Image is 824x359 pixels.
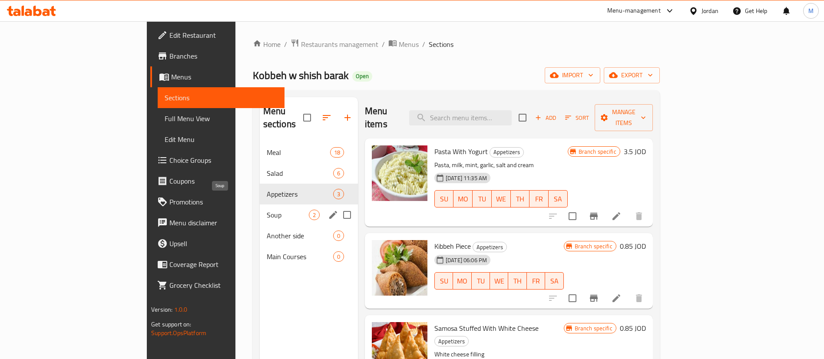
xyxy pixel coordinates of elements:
[602,107,646,128] span: Manage items
[527,272,545,290] button: FR
[151,319,191,330] span: Get support on:
[808,6,814,16] span: M
[150,25,285,46] a: Edit Restaurant
[490,147,523,157] span: Appetizers
[150,150,285,171] a: Choice Groups
[422,39,425,49] li: /
[434,160,568,171] p: Pasta, milk, mint, garlic, salt and cream
[552,70,593,81] span: import
[457,193,469,205] span: MO
[165,92,278,103] span: Sections
[150,46,285,66] a: Branches
[298,109,316,127] span: Select all sections
[267,210,309,220] span: Soup
[267,251,333,262] div: Main Courses
[331,148,344,157] span: 18
[513,109,532,127] span: Select section
[169,30,278,40] span: Edit Restaurant
[438,193,450,205] span: SU
[549,275,560,287] span: SA
[529,190,549,207] button: FR
[260,163,358,184] div: Salad6
[150,171,285,191] a: Coupons
[457,275,468,287] span: MO
[333,231,344,241] div: items
[169,155,278,165] span: Choice Groups
[284,39,287,49] li: /
[434,336,469,346] div: Appetizers
[267,231,333,241] span: Another side
[150,191,285,212] a: Promotions
[604,67,660,83] button: export
[453,272,471,290] button: MO
[563,289,582,307] span: Select to update
[333,168,344,178] div: items
[334,253,344,261] span: 0
[409,110,512,125] input: search
[532,111,559,125] button: Add
[165,134,278,145] span: Edit Menu
[169,197,278,207] span: Promotions
[150,275,285,296] a: Grocery Checklist
[169,217,278,228] span: Menu disclaimer
[429,39,453,49] span: Sections
[629,288,649,309] button: delete
[435,336,468,346] span: Appetizers
[530,275,542,287] span: FR
[169,280,278,290] span: Grocery Checklist
[150,66,285,87] a: Menus
[583,206,604,227] button: Branch-specific-item
[399,39,419,49] span: Menus
[267,147,330,158] span: Meal
[327,208,340,221] button: edit
[611,211,622,221] a: Edit menu item
[260,204,358,225] div: Soup2edit
[330,147,344,158] div: items
[388,39,419,50] a: Menus
[352,72,372,80] span: Open
[434,322,539,335] span: Samosa Stuffed With White Cheese
[253,39,660,50] nav: breadcrumb
[534,113,557,123] span: Add
[334,169,344,178] span: 6
[260,138,358,270] nav: Menu sections
[552,193,564,205] span: SA
[309,211,319,219] span: 2
[151,304,172,315] span: Version:
[512,275,523,287] span: TH
[372,145,427,201] img: Pasta With Yogurt
[475,275,486,287] span: TU
[559,111,595,125] span: Sort items
[334,232,344,240] span: 0
[165,113,278,124] span: Full Menu View
[607,6,661,16] div: Menu-management
[495,193,507,205] span: WE
[267,168,333,178] span: Salad
[169,238,278,249] span: Upsell
[434,240,471,253] span: Kibbeh Piece
[549,190,568,207] button: SA
[260,246,358,267] div: Main Courses0
[563,207,582,225] span: Select to update
[476,193,488,205] span: TU
[365,105,399,131] h2: Menu items
[532,111,559,125] span: Add item
[260,225,358,246] div: Another side0
[253,66,349,85] span: Kobbeh w shish barak
[169,176,278,186] span: Coupons
[533,193,545,205] span: FR
[473,242,506,252] span: Appetizers
[473,190,492,207] button: TU
[150,254,285,275] a: Coverage Report
[169,51,278,61] span: Branches
[442,174,490,182] span: [DATE] 11:35 AM
[702,6,718,16] div: Jordan
[334,190,344,198] span: 3
[571,324,616,333] span: Branch specific
[438,275,450,287] span: SU
[545,272,563,290] button: SA
[333,251,344,262] div: items
[629,206,649,227] button: delete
